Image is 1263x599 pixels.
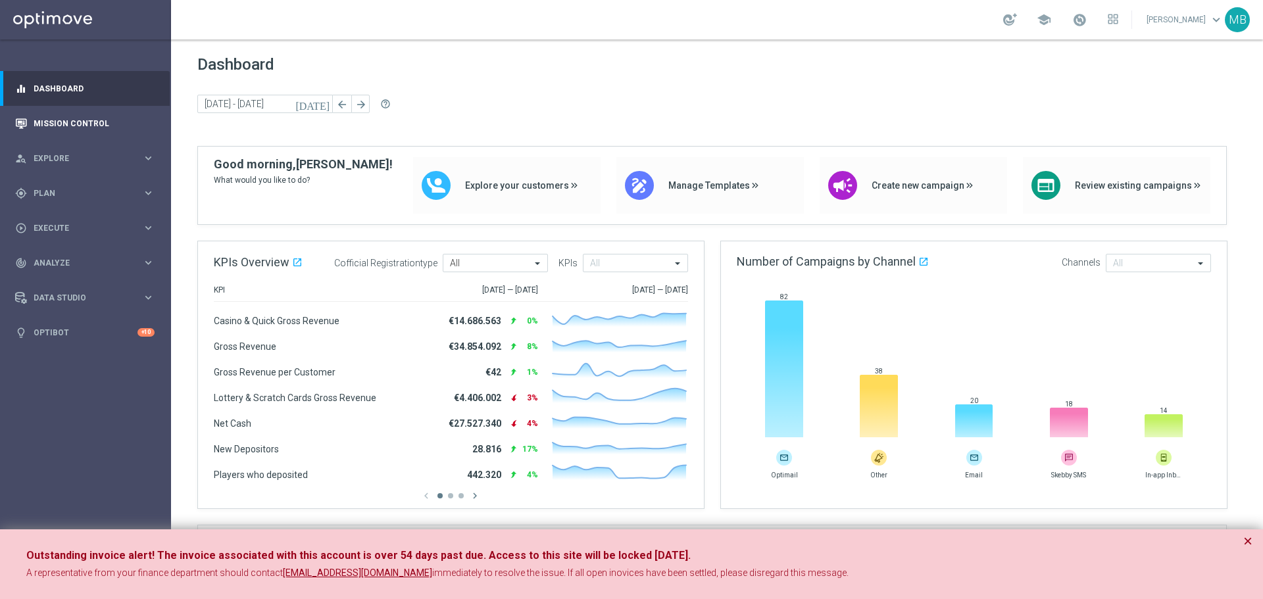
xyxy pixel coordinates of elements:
[1243,533,1252,549] button: Close
[15,106,155,141] div: Mission Control
[142,291,155,304] i: keyboard_arrow_right
[14,84,155,94] button: equalizer Dashboard
[14,327,155,338] button: lightbulb Optibot +10
[1209,12,1224,27] span: keyboard_arrow_down
[14,293,155,303] button: Data Studio keyboard_arrow_right
[14,188,155,199] button: gps_fixed Plan keyboard_arrow_right
[1037,12,1051,27] span: school
[15,292,142,304] div: Data Studio
[34,259,142,267] span: Analyze
[15,222,27,234] i: play_circle_outline
[15,187,27,199] i: gps_fixed
[137,328,155,337] div: +10
[142,256,155,269] i: keyboard_arrow_right
[15,315,155,350] div: Optibot
[15,257,142,269] div: Analyze
[283,567,432,580] a: [EMAIL_ADDRESS][DOMAIN_NAME]
[14,153,155,164] button: person_search Explore keyboard_arrow_right
[34,224,142,232] span: Execute
[34,71,155,106] a: Dashboard
[142,187,155,199] i: keyboard_arrow_right
[1145,10,1225,30] a: [PERSON_NAME]keyboard_arrow_down
[14,118,155,129] button: Mission Control
[34,155,142,162] span: Explore
[15,222,142,234] div: Execute
[34,315,137,350] a: Optibot
[34,189,142,197] span: Plan
[15,83,27,95] i: equalizer
[15,187,142,199] div: Plan
[15,153,142,164] div: Explore
[142,152,155,164] i: keyboard_arrow_right
[34,106,155,141] a: Mission Control
[15,71,155,106] div: Dashboard
[432,567,849,578] span: immediately to resolve the issue. If all open inovices have been settled, please disregard this m...
[1225,7,1250,32] div: MB
[26,549,691,562] strong: Outstanding invoice alert! The invoice associated with this account is over 54 days past due. Acc...
[34,294,142,302] span: Data Studio
[15,257,27,269] i: track_changes
[15,153,27,164] i: person_search
[26,567,283,578] span: A representative from your finance department should contact
[15,327,27,339] i: lightbulb
[14,258,155,268] button: track_changes Analyze keyboard_arrow_right
[142,222,155,234] i: keyboard_arrow_right
[14,223,155,233] button: play_circle_outline Execute keyboard_arrow_right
